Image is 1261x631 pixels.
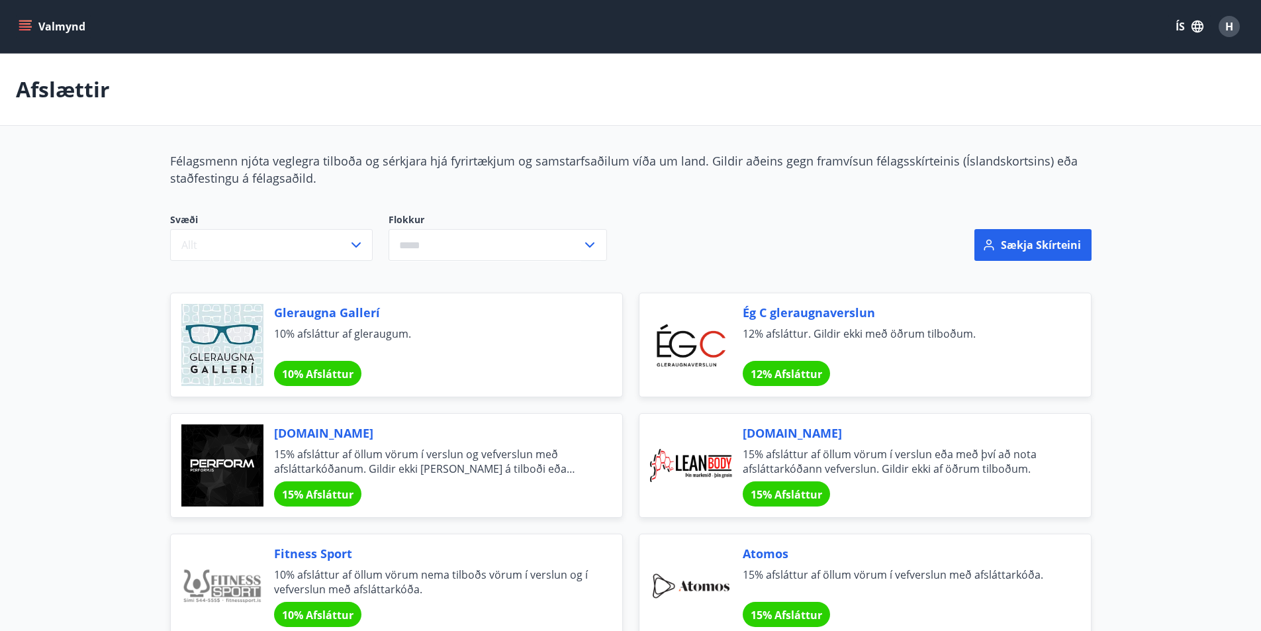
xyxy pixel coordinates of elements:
[170,229,373,261] button: Allt
[751,367,822,381] span: 12% Afsláttur
[751,608,822,622] span: 15% Afsláttur
[16,75,110,104] p: Afslættir
[282,608,353,622] span: 10% Afsláttur
[274,326,590,356] span: 10% afsláttur af gleraugum.
[274,304,590,321] span: Gleraugna Gallerí
[282,487,353,502] span: 15% Afsláttur
[743,304,1059,321] span: Ég C gleraugnaverslun
[170,153,1078,186] span: Félagsmenn njóta veglegra tilboða og sérkjara hjá fyrirtækjum og samstarfsaðilum víða um land. Gi...
[974,229,1092,261] button: Sækja skírteini
[16,15,91,38] button: menu
[743,545,1059,562] span: Atomos
[170,213,373,229] span: Svæði
[282,367,353,381] span: 10% Afsláttur
[743,424,1059,442] span: [DOMAIN_NAME]
[1213,11,1245,42] button: H
[389,213,607,226] label: Flokkur
[181,238,197,252] span: Allt
[274,424,590,442] span: [DOMAIN_NAME]
[274,447,590,476] span: 15% afsláttur af öllum vörum í verslun og vefverslun með afsláttarkóðanum. Gildir ekki [PERSON_NA...
[751,487,822,502] span: 15% Afsláttur
[743,567,1059,597] span: 15% afsláttur af öllum vörum í vefverslun með afsláttarkóða.
[1168,15,1211,38] button: ÍS
[274,545,590,562] span: Fitness Sport
[274,567,590,597] span: 10% afsláttur af öllum vörum nema tilboðs vörum í verslun og í vefverslun með afsláttarkóða.
[743,447,1059,476] span: 15% afsláttur af öllum vörum í verslun eða með því að nota afsláttarkóðann vefverslun. Gildir ekk...
[743,326,1059,356] span: 12% afsláttur. Gildir ekki með öðrum tilboðum.
[1225,19,1233,34] span: H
